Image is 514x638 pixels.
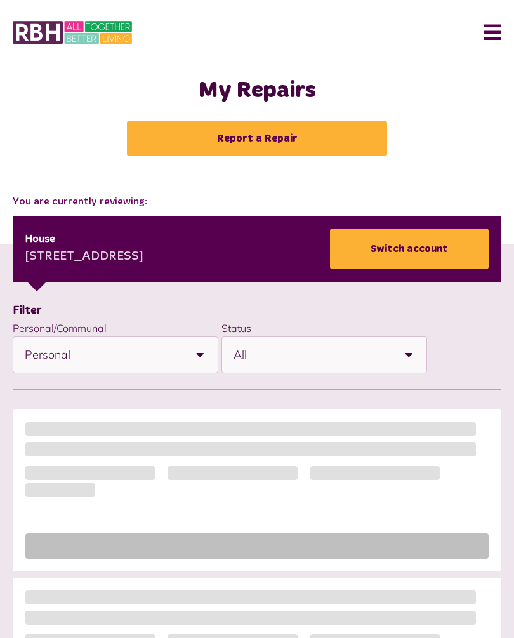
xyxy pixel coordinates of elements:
[13,77,501,105] h1: My Repairs
[330,229,489,269] a: Switch account
[13,194,501,209] span: You are currently reviewing:
[127,121,387,156] a: Report a Repair
[25,248,143,267] div: [STREET_ADDRESS]
[25,232,143,247] div: House
[13,19,132,46] img: MyRBH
